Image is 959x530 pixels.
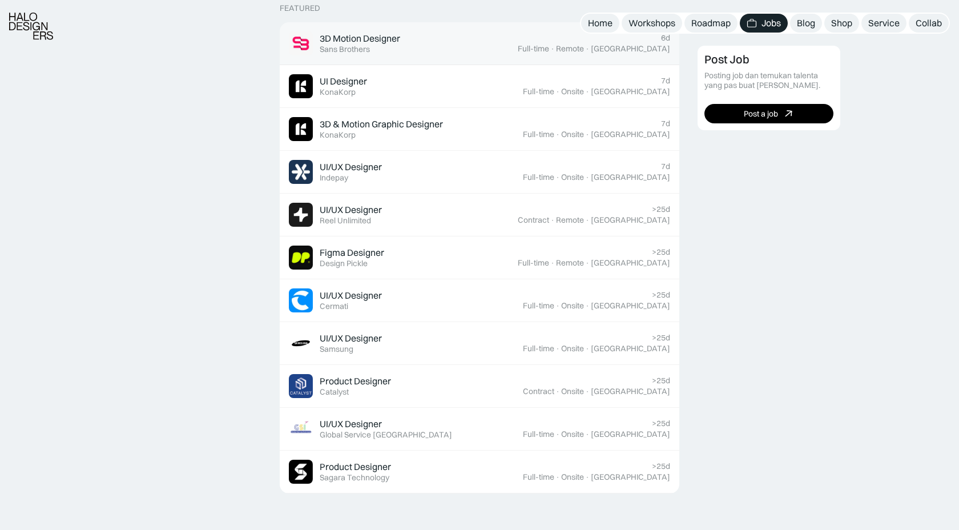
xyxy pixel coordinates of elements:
[652,333,670,343] div: >25d
[561,429,584,439] div: Onsite
[797,17,815,29] div: Blog
[652,461,670,471] div: >25d
[320,216,371,226] div: Reel Unlimited
[585,215,590,225] div: ·
[320,473,389,483] div: Sagara Technology
[585,172,590,182] div: ·
[831,17,852,29] div: Shop
[652,290,670,300] div: >25d
[585,258,590,268] div: ·
[561,472,584,482] div: Onsite
[523,301,554,311] div: Full-time
[320,375,391,387] div: Product Designer
[518,258,549,268] div: Full-time
[280,22,679,65] a: Job Image3D Motion DesignerSans Brothers6dFull-time·Remote·[GEOGRAPHIC_DATA]
[868,17,900,29] div: Service
[523,172,554,182] div: Full-time
[628,17,675,29] div: Workshops
[591,472,670,482] div: [GEOGRAPHIC_DATA]
[289,74,313,98] img: Job Image
[320,259,368,268] div: Design Pickle
[861,14,906,33] a: Service
[289,203,313,227] img: Job Image
[280,408,679,451] a: Job ImageUI/UX DesignerGlobal Service [GEOGRAPHIC_DATA]>25dFull-time·Onsite·[GEOGRAPHIC_DATA]
[622,14,682,33] a: Workshops
[289,288,313,312] img: Job Image
[320,173,348,183] div: Indepay
[320,418,382,430] div: UI/UX Designer
[556,215,584,225] div: Remote
[320,302,348,311] div: Cermati
[320,130,356,140] div: KonaKorp
[289,331,313,355] img: Job Image
[555,130,560,139] div: ·
[585,87,590,97] div: ·
[585,130,590,139] div: ·
[591,44,670,54] div: [GEOGRAPHIC_DATA]
[555,87,560,97] div: ·
[561,130,584,139] div: Onsite
[591,130,670,139] div: [GEOGRAPHIC_DATA]
[550,215,555,225] div: ·
[591,87,670,97] div: [GEOGRAPHIC_DATA]
[289,31,313,55] img: Job Image
[523,344,554,354] div: Full-time
[585,344,590,354] div: ·
[761,17,781,29] div: Jobs
[320,461,391,473] div: Product Designer
[661,76,670,86] div: 7d
[289,374,313,398] img: Job Image
[289,417,313,441] img: Job Image
[661,33,670,43] div: 6d
[280,365,679,408] a: Job ImageProduct DesignerCatalyst>25dContract·Onsite·[GEOGRAPHIC_DATA]
[744,109,778,118] div: Post a job
[916,17,942,29] div: Collab
[280,151,679,194] a: Job ImageUI/UX DesignerIndepay7dFull-time·Onsite·[GEOGRAPHIC_DATA]
[585,472,590,482] div: ·
[320,204,382,216] div: UI/UX Designer
[289,246,313,270] img: Job Image
[561,87,584,97] div: Onsite
[591,258,670,268] div: [GEOGRAPHIC_DATA]
[550,258,555,268] div: ·
[550,44,555,54] div: ·
[591,387,670,396] div: [GEOGRAPHIC_DATA]
[704,71,833,90] div: Posting job dan temukan talenta yang pas buat [PERSON_NAME].
[561,387,584,396] div: Onsite
[591,301,670,311] div: [GEOGRAPHIC_DATA]
[518,215,549,225] div: Contract
[591,215,670,225] div: [GEOGRAPHIC_DATA]
[280,3,320,13] div: Featured
[790,14,822,33] a: Blog
[691,17,731,29] div: Roadmap
[555,344,560,354] div: ·
[320,75,367,87] div: UI Designer
[320,344,353,354] div: Samsung
[652,247,670,257] div: >25d
[280,65,679,108] a: Job ImageUI DesignerKonaKorp7dFull-time·Onsite·[GEOGRAPHIC_DATA]
[581,14,619,33] a: Home
[585,301,590,311] div: ·
[555,429,560,439] div: ·
[523,87,554,97] div: Full-time
[909,14,949,33] a: Collab
[588,17,613,29] div: Home
[320,290,382,302] div: UI/UX Designer
[523,472,554,482] div: Full-time
[320,33,400,45] div: 3D Motion Designer
[591,172,670,182] div: [GEOGRAPHIC_DATA]
[585,44,590,54] div: ·
[740,14,788,33] a: Jobs
[555,387,560,396] div: ·
[320,161,382,173] div: UI/UX Designer
[320,332,382,344] div: UI/UX Designer
[652,204,670,214] div: >25d
[289,160,313,184] img: Job Image
[556,258,584,268] div: Remote
[591,344,670,354] div: [GEOGRAPHIC_DATA]
[320,87,356,97] div: KonaKorp
[320,45,370,54] div: Sans Brothers
[518,44,549,54] div: Full-time
[555,472,560,482] div: ·
[280,451,679,493] a: Job ImageProduct DesignerSagara Technology>25dFull-time·Onsite·[GEOGRAPHIC_DATA]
